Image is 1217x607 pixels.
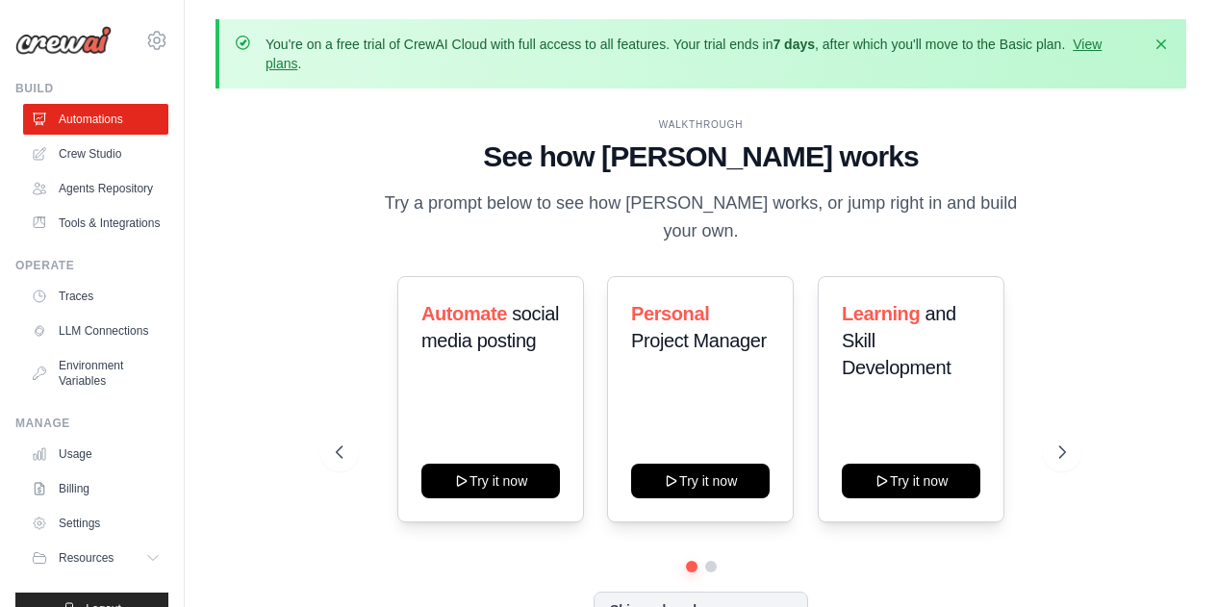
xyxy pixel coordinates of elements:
a: Billing [23,473,168,504]
a: Traces [23,281,168,312]
p: Try a prompt below to see how [PERSON_NAME] works, or jump right in and build your own. [378,190,1025,246]
button: Try it now [631,464,770,498]
span: Resources [59,550,114,566]
p: You're on a free trial of CrewAI Cloud with full access to all features. Your trial ends in , aft... [266,35,1140,73]
button: Resources [23,543,168,573]
span: Learning [842,303,920,324]
strong: 7 days [773,37,815,52]
span: Personal [631,303,709,324]
div: Manage [15,416,168,431]
a: Environment Variables [23,350,168,396]
a: Usage [23,439,168,469]
a: Settings [23,508,168,539]
a: Automations [23,104,168,135]
iframe: Chat Widget [1121,515,1217,607]
div: WALKTHROUGH [336,117,1066,132]
div: Build [15,81,168,96]
span: social media posting [421,303,559,351]
img: Logo [15,26,112,55]
a: LLM Connections [23,316,168,346]
a: Agents Repository [23,173,168,204]
div: Operate [15,258,168,273]
button: Try it now [842,464,980,498]
a: Tools & Integrations [23,208,168,239]
button: Try it now [421,464,560,498]
span: Automate [421,303,507,324]
span: Project Manager [631,330,767,351]
h1: See how [PERSON_NAME] works [336,139,1066,174]
span: and Skill Development [842,303,956,378]
a: Crew Studio [23,139,168,169]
